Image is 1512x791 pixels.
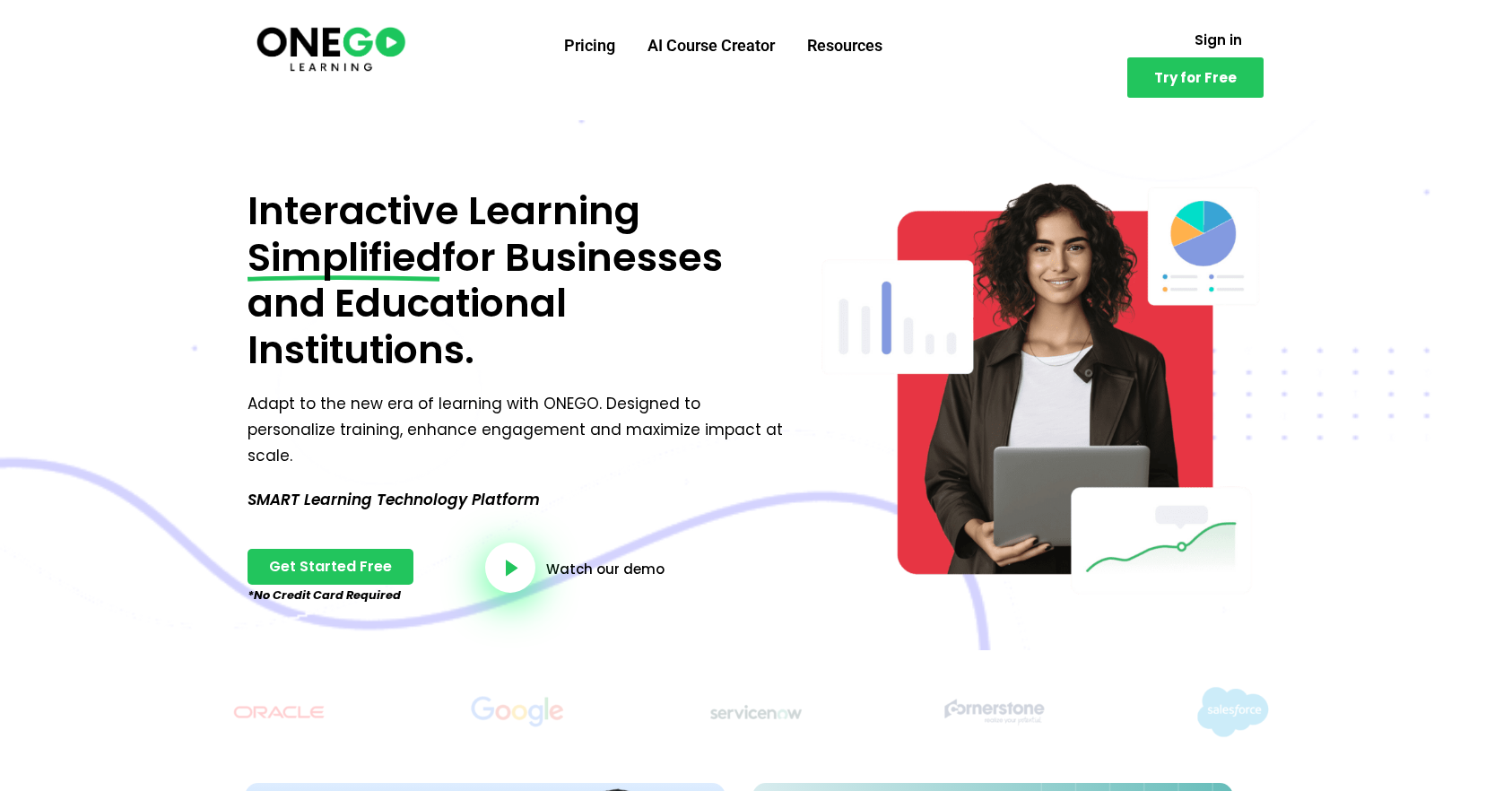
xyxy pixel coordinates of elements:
[548,22,631,69] a: Pricing
[248,587,401,604] em: *No Credit Card Required
[546,562,665,576] a: Watch our demo
[269,560,392,574] span: Get Started Free
[1154,71,1237,84] span: Try for Free
[421,686,614,738] img: Title
[248,235,442,282] span: Simplified
[485,543,535,593] a: video-button
[1136,686,1330,738] img: Title
[248,184,640,238] span: Interactive Learning
[659,686,853,738] img: Title
[248,230,723,377] span: for Businesses and Educational Institutions.
[631,22,791,69] a: AI Course Creator
[248,487,790,513] p: SMART Learning Technology Platform
[898,686,1091,738] img: Title
[182,686,376,738] img: Title
[248,549,413,585] a: Get Started Free
[1173,22,1264,57] a: Sign in
[791,22,899,69] a: Resources
[248,391,790,469] p: Adapt to the new era of learning with ONEGO. Designed to personalize training, enhance engagement...
[1127,57,1264,98] a: Try for Free
[1195,33,1242,47] span: Sign in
